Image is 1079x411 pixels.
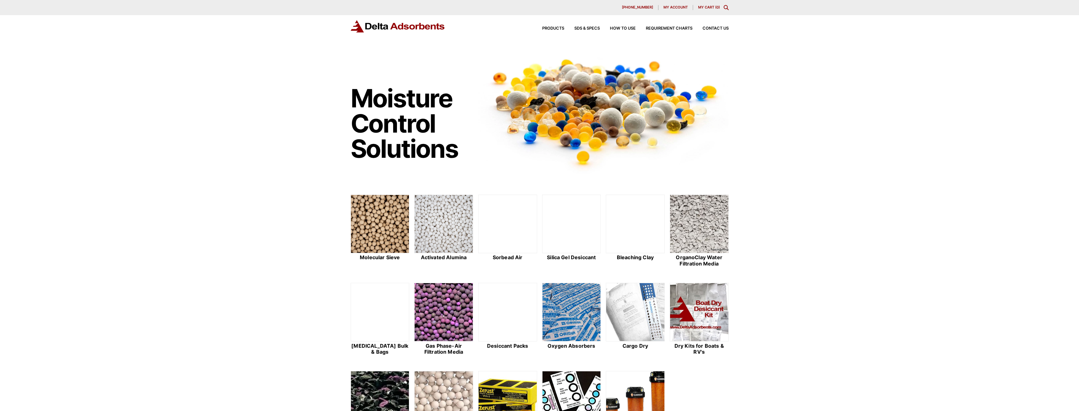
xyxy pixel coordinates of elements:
a: [PHONE_NUMBER] [617,5,658,10]
a: Activated Alumina [414,195,473,268]
h2: [MEDICAL_DATA] Bulk & Bags [351,343,410,355]
span: How to Use [610,26,636,31]
h2: Gas Phase-Air Filtration Media [414,343,473,355]
a: Oxygen Absorbers [542,283,601,356]
a: Dry Kits for Boats & RV's [670,283,729,356]
span: 0 [716,5,719,9]
div: Toggle Modal Content [724,5,729,10]
span: My account [663,6,688,9]
a: Products [532,26,564,31]
a: How to Use [600,26,636,31]
a: Bleaching Clay [606,195,665,268]
a: Cargo Dry [606,283,665,356]
span: [PHONE_NUMBER] [622,6,653,9]
h2: Activated Alumina [414,254,473,260]
a: My account [658,5,693,10]
h2: OrganoClay Water Filtration Media [670,254,729,266]
h2: Silica Gel Desiccant [542,254,601,260]
h2: Dry Kits for Boats & RV's [670,343,729,355]
a: Silica Gel Desiccant [542,195,601,268]
h2: Bleaching Clay [606,254,665,260]
h2: Sorbead Air [478,254,537,260]
h2: Cargo Dry [606,343,665,349]
span: Requirement Charts [646,26,692,31]
a: Gas Phase-Air Filtration Media [414,283,473,356]
a: OrganoClay Water Filtration Media [670,195,729,268]
a: My Cart (0) [698,5,720,9]
a: Requirement Charts [636,26,692,31]
a: Desiccant Packs [478,283,537,356]
a: Molecular Sieve [351,195,410,268]
img: Image [478,48,729,174]
span: Products [542,26,564,31]
h1: Moisture Control Solutions [351,86,472,161]
h2: Oxygen Absorbers [542,343,601,349]
a: Sorbead Air [478,195,537,268]
h2: Desiccant Packs [478,343,537,349]
span: SDS & SPECS [574,26,600,31]
a: [MEDICAL_DATA] Bulk & Bags [351,283,410,356]
img: Delta Adsorbents [351,20,445,32]
a: Contact Us [692,26,729,31]
h2: Molecular Sieve [351,254,410,260]
span: Contact Us [703,26,729,31]
a: SDS & SPECS [564,26,600,31]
